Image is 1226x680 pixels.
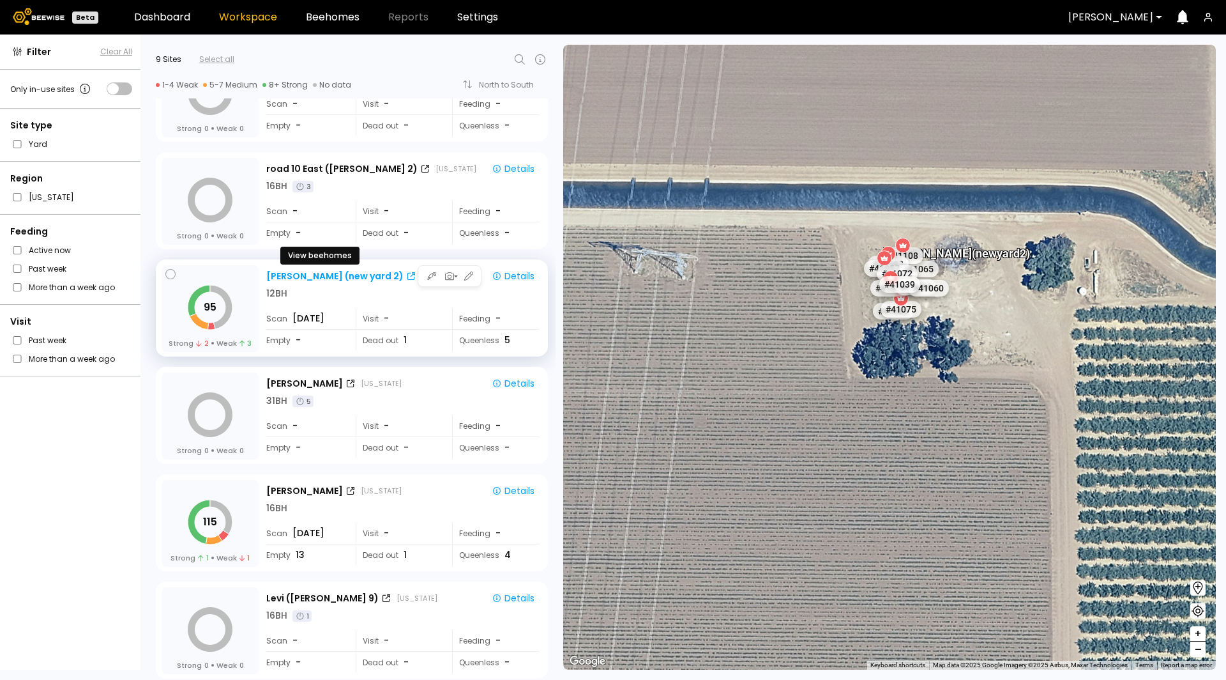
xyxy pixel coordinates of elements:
div: Dead out [356,115,443,136]
div: Empty [266,222,347,243]
span: + [1194,626,1202,642]
div: Queenless [452,652,540,673]
div: Strong Weak [169,338,252,348]
div: Scan [266,415,347,437]
div: Scan [266,308,347,329]
div: Strong Weak [170,553,250,563]
div: Dead out [356,545,443,566]
div: road 10 East ([PERSON_NAME] 2) [266,162,418,176]
span: - [404,119,409,132]
div: - [496,634,502,647]
div: Scan [266,93,347,114]
span: - [296,656,301,669]
tspan: 95 [204,300,216,314]
span: 0 [204,445,209,456]
div: - [496,527,502,540]
div: Details [492,592,534,604]
div: Site type [10,119,132,132]
div: Feeding [452,93,540,114]
span: - [292,419,298,433]
span: – [1195,642,1202,658]
span: 2 [196,338,208,348]
span: 0 [204,123,209,134]
span: - [292,97,298,111]
span: - [296,334,301,347]
div: Dead out [356,222,443,243]
span: - [404,226,409,240]
div: Visit [356,308,443,329]
div: [US_STATE] [397,593,437,603]
div: [US_STATE] [361,486,402,496]
div: Strong Weak [177,231,244,241]
span: 4 [504,548,511,562]
span: Clear All [100,46,132,58]
div: # 41039 [879,276,920,293]
div: - [496,205,502,218]
div: Queenless [452,545,540,566]
div: View beehomes [280,247,359,265]
div: # 41075 [881,301,921,318]
div: Visit [10,315,132,328]
span: - [292,205,298,218]
div: Dead out [356,437,443,458]
div: Details [492,485,534,497]
a: Beehomes [306,12,359,22]
span: - [504,441,510,454]
a: Open this area in Google Maps (opens a new window) [566,653,609,670]
div: Queenless [452,437,540,458]
div: Scan [266,630,347,651]
div: Dead out [356,330,443,351]
span: 1 [198,553,208,563]
div: Strong Weak [177,445,244,456]
button: Details [487,483,540,499]
label: Past week [29,334,66,347]
div: Queenless [452,222,540,243]
div: 8+ Strong [262,80,308,90]
button: Keyboard shortcuts [870,661,925,670]
a: Workspace [219,12,277,22]
span: - [404,656,409,669]
label: More than a week ago [29,281,115,294]
span: Filter [27,45,51,59]
span: - [384,419,389,433]
span: - [384,205,389,218]
div: Feeding [452,201,540,222]
span: - [296,226,301,240]
div: [PERSON_NAME] [266,484,343,498]
a: Dashboard [134,12,190,22]
div: 9 Sites [156,54,181,65]
div: 5-7 Medium [203,80,257,90]
div: Empty [266,652,347,673]
span: - [504,226,510,240]
div: Visit [356,415,443,437]
div: Select all [199,54,234,65]
a: Settings [457,12,498,22]
div: 1-4 Weak [156,80,198,90]
div: No data [313,80,351,90]
div: Empty [266,115,347,136]
div: Strong Weak [177,123,244,134]
div: Scan [266,201,347,222]
span: 13 [296,548,305,562]
div: Beta [72,12,98,24]
div: Region [10,172,132,185]
div: 5 [292,396,314,407]
div: Queenless [452,330,540,351]
div: Feeding [452,308,540,329]
div: 16 BH [266,180,287,193]
div: 31 BH [266,394,287,408]
img: Beewise logo [13,8,64,25]
span: - [384,312,389,325]
button: – [1190,642,1206,657]
span: - [384,97,389,111]
div: [PERSON_NAME] (new yard 2) [266,270,404,283]
div: # 41082 [873,303,914,320]
div: [PERSON_NAME] [266,377,343,390]
span: 1 [404,334,407,347]
button: Details [487,160,540,177]
div: Levi ([PERSON_NAME] 9) [266,592,379,605]
button: Details [487,375,540,392]
span: 1 [404,548,407,562]
span: 0 [239,445,244,456]
a: Terms [1135,661,1153,668]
